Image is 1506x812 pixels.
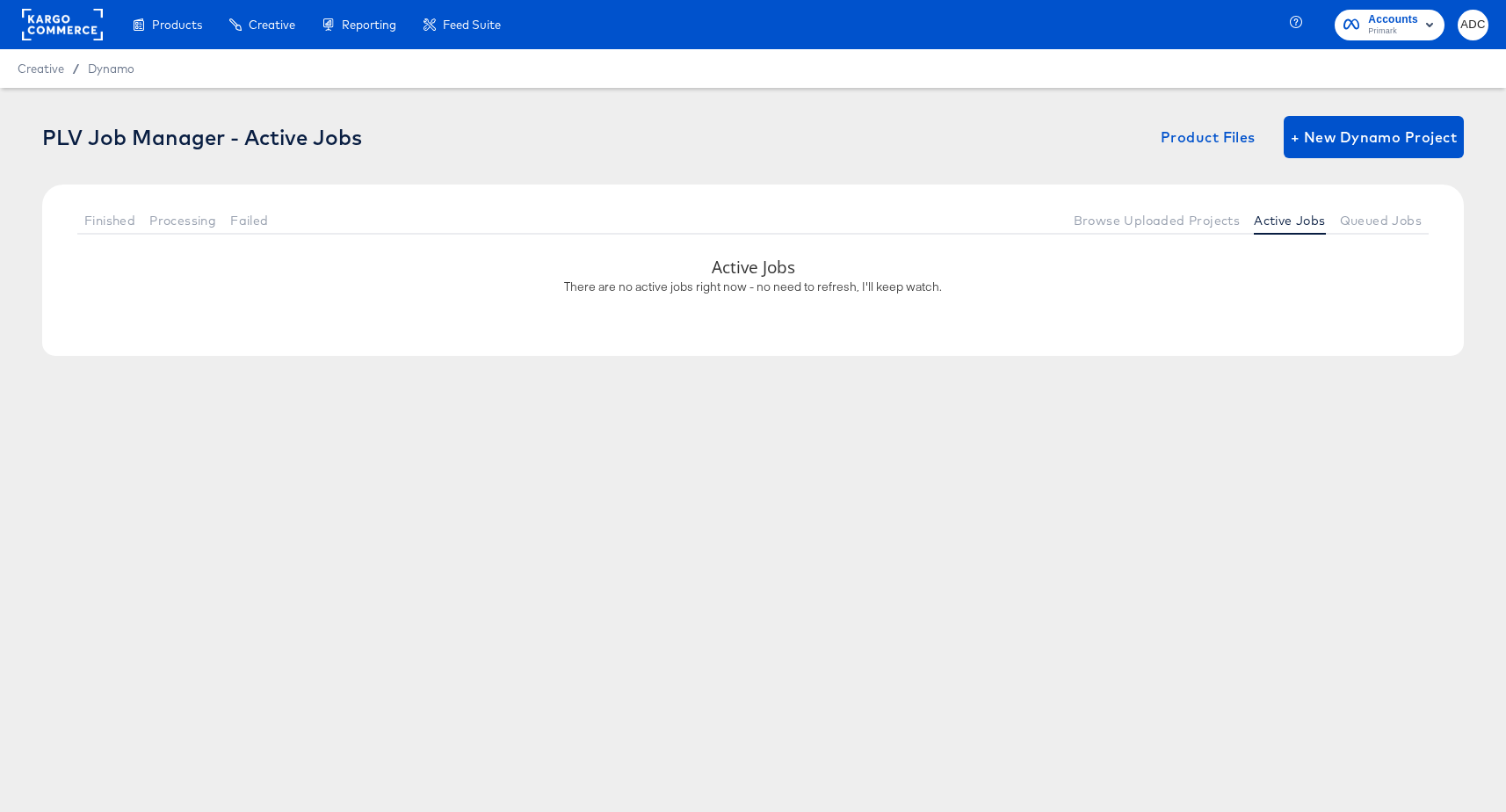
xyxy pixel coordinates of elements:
span: Primark [1368,25,1418,39]
span: Creative [18,62,64,76]
button: AccountsPrimark [1335,10,1444,40]
span: Product Files [1161,125,1256,149]
span: Queued Jobs [1340,214,1422,228]
p: There are no active jobs right now - no need to refresh, I'll keep watch. [60,279,1446,295]
button: + New Dynamo Project [1284,116,1464,158]
span: Reporting [342,18,396,32]
span: Accounts [1368,11,1418,29]
a: Dynamo [88,62,134,76]
span: Creative [249,18,295,32]
span: Products [152,18,202,32]
div: PLV Job Manager - Active Jobs [42,125,362,149]
h3: Active Jobs [104,256,1402,279]
span: ADC [1465,15,1481,35]
button: Product Files [1154,116,1263,158]
button: ADC [1458,10,1488,40]
span: Browse Uploaded Projects [1074,214,1241,228]
span: / [64,62,88,76]
span: + New Dynamo Project [1291,125,1457,149]
span: Processing [149,214,216,228]
span: Feed Suite [443,18,501,32]
span: Active Jobs [1254,214,1325,228]
span: Finished [84,214,135,228]
span: Failed [230,214,268,228]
